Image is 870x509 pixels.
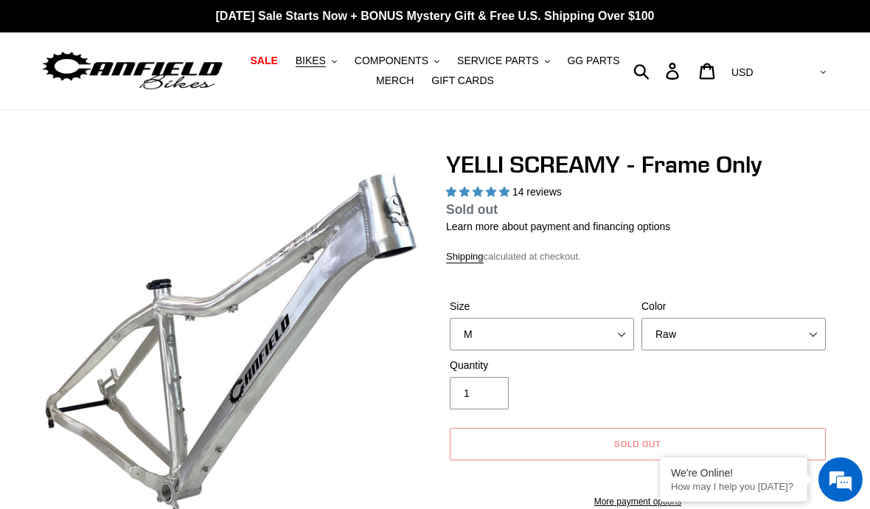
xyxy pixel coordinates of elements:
[450,358,634,373] label: Quantity
[560,51,627,71] a: GG PARTS
[41,48,225,94] img: Canfield Bikes
[614,438,661,449] span: Sold out
[450,299,634,314] label: Size
[446,251,484,263] a: Shipping
[296,55,326,67] span: BIKES
[243,51,285,71] a: SALE
[446,249,829,264] div: calculated at checkout.
[288,51,344,71] button: BIKES
[347,51,447,71] button: COMPONENTS
[641,299,826,314] label: Color
[671,481,796,492] p: How may I help you today?
[671,467,796,479] div: We're Online!
[446,221,670,232] a: Learn more about payment and financing options
[450,495,826,508] a: More payment options
[457,55,538,67] span: SERVICE PARTS
[567,55,619,67] span: GG PARTS
[355,55,428,67] span: COMPONENTS
[446,202,498,217] span: Sold out
[424,71,501,91] a: GIFT CARDS
[431,75,494,87] span: GIFT CARDS
[450,428,826,460] button: Sold out
[250,55,277,67] span: SALE
[369,71,421,91] a: MERCH
[512,186,562,198] span: 14 reviews
[450,51,557,71] button: SERVICE PARTS
[446,150,829,179] h1: YELLI SCREAMY - Frame Only
[446,186,512,198] span: 5.00 stars
[376,75,414,87] span: MERCH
